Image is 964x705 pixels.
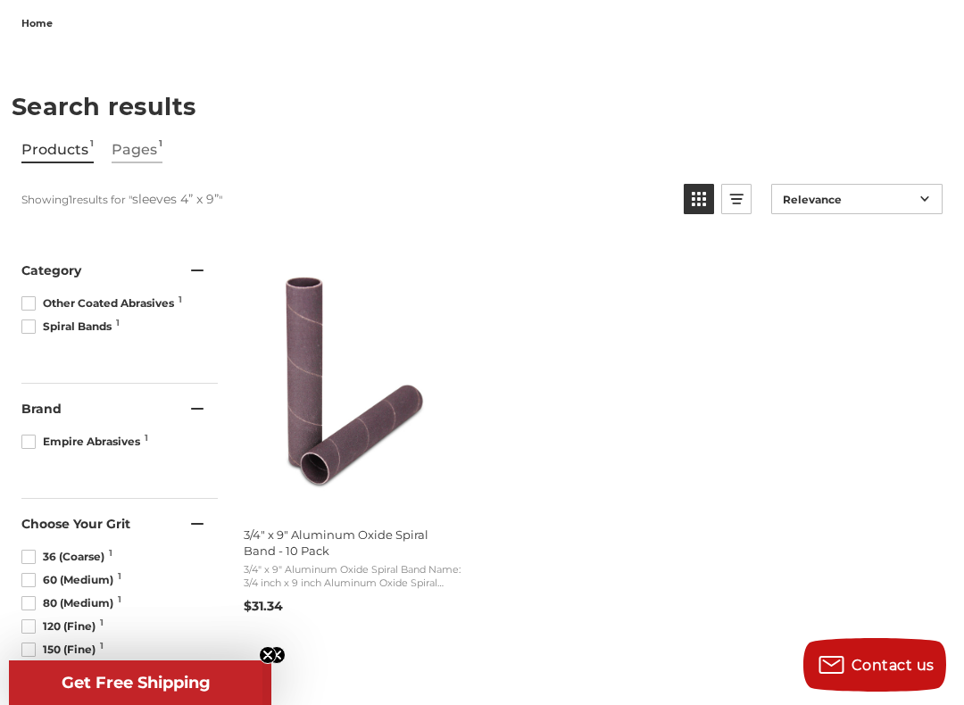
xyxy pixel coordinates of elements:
span: 3/4" x 9" Aluminum Oxide Spiral Band Name: 3/4 inch x 9 inch Aluminum Oxide Spiral Band Descripti... [244,563,461,591]
span: Spiral Bands [21,319,117,335]
b: 1 [69,193,72,206]
button: Contact us [803,638,946,692]
div: Showing results for " " [21,184,671,214]
span: Relevance [783,193,914,206]
span: 60 (Medium) [21,572,119,588]
span: 1 [159,137,162,162]
button: Close teaser [259,646,277,664]
span: 1 [145,434,148,443]
div: Get Free ShippingClose teaser [9,660,262,705]
a: View list mode [721,184,752,214]
span: 1 [100,618,104,627]
span: 1 [179,295,182,304]
span: Category [21,262,81,278]
span: $31.34 [244,598,283,614]
a: View Products Tab [21,137,94,163]
h1: Search results [12,95,952,119]
a: View grid mode [684,184,714,214]
span: 120 (Fine) [21,618,101,634]
span: 1 [109,549,112,558]
span: home [21,17,53,29]
span: 3/4" x 9" Aluminum Oxide Spiral Band - 10 Pack [244,527,461,559]
button: Close teaser [268,646,286,664]
span: Get Free Shipping [62,673,211,693]
span: 1 [116,319,120,328]
span: 36 (Coarse) [21,549,110,565]
span: 1 [118,595,121,604]
span: 1 [118,572,121,581]
span: 1 [100,642,104,651]
span: Contact us [852,657,935,674]
a: Sort options [771,184,943,214]
span: 150 (Fine) [21,642,101,658]
span: Brand [21,401,62,417]
span: Choose Your Grit [21,516,130,532]
span: Other Coated Abrasives [21,295,179,311]
span: 80 (Medium) [21,595,119,611]
a: 3/4 [241,245,464,620]
a: View Pages Tab [112,137,162,163]
span: Empire Abrasives [21,434,145,450]
span: 1 [90,137,94,162]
